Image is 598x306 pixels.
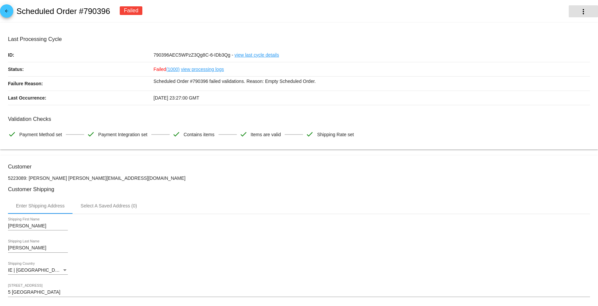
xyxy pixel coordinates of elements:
[8,77,154,91] p: Failure Reason:
[8,223,68,229] input: Shipping First Name
[98,128,147,142] span: Payment Integration set
[579,8,587,16] mat-icon: more_vert
[239,130,247,138] mat-icon: check
[8,268,68,273] mat-select: Shipping Country
[166,62,180,76] a: (1000)
[8,267,65,273] span: IE | [GEOGRAPHIC_DATA]
[8,36,590,42] h3: Last Processing Cycle
[154,52,233,58] span: 790396AEC5WPzZ3Qg8C-6-IDb3Qg -
[8,186,590,192] h3: Customer Shipping
[234,48,279,62] a: view last cycle details
[8,130,16,138] mat-icon: check
[184,128,215,142] span: Contains items
[8,163,590,170] h3: Customer
[8,116,590,122] h3: Validation Checks
[16,7,110,16] h2: Scheduled Order #790396
[181,62,224,76] a: view processing logs
[8,245,68,251] input: Shipping Last Name
[120,6,142,15] div: Failed
[251,128,281,142] span: Items are valid
[306,130,314,138] mat-icon: check
[8,91,154,105] p: Last Occurrence:
[8,62,154,76] p: Status:
[19,128,62,142] span: Payment Method set
[317,128,354,142] span: Shipping Rate set
[87,130,95,138] mat-icon: check
[8,175,590,181] p: 5223089: [PERSON_NAME] [PERSON_NAME][EMAIL_ADDRESS][DOMAIN_NAME]
[80,203,137,208] div: Select A Saved Address (0)
[154,67,180,72] span: Failed
[172,130,180,138] mat-icon: check
[154,77,590,86] p: Scheduled Order #790396 failed validations. Reason: Empty Scheduled Order.
[8,48,154,62] p: ID:
[3,9,11,17] mat-icon: arrow_back
[16,203,65,208] div: Enter Shipping Address
[154,95,199,101] span: [DATE] 23:27:00 GMT
[8,290,590,295] input: Shipping Street 1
